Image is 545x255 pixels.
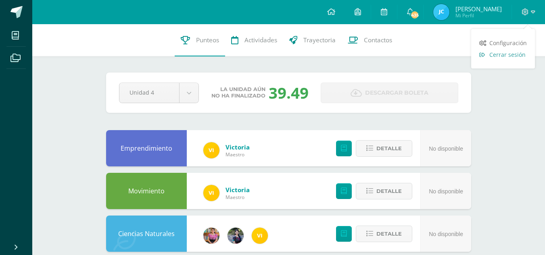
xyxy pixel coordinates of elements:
span: La unidad aún no ha finalizado [211,86,265,99]
span: Detalle [376,226,402,241]
span: Mi Perfil [455,12,502,19]
div: Ciencias Naturales [106,216,187,252]
img: f428c1eda9873657749a26557ec094a8.png [252,228,268,244]
span: Trayectoria [303,36,336,44]
span: 435 [410,10,419,19]
span: Unidad 4 [129,83,169,102]
span: Detalle [376,141,402,156]
span: Configuración [489,39,527,47]
img: 85d015b5d8cbdc86e8d29492f78b6ed8.png [433,4,449,20]
span: Detalle [376,184,402,199]
img: e8319d1de0642b858999b202df7e829e.png [203,228,219,244]
button: Detalle [356,226,412,242]
span: No disponible [429,145,463,152]
button: Detalle [356,140,412,157]
span: Contactos [364,36,392,44]
span: Cerrar sesión [489,51,526,58]
span: Maestro [226,194,250,201]
span: No disponible [429,231,463,237]
span: [PERSON_NAME] [455,5,502,13]
div: Movimiento [106,173,187,209]
button: Detalle [356,183,412,199]
span: Actividades [244,36,277,44]
span: Maestro [226,151,250,158]
a: Cerrar sesión [471,49,535,60]
a: Victoria [226,143,250,151]
a: Actividades [225,24,283,56]
a: Victoria [226,186,250,194]
div: 39.49 [269,82,309,103]
img: f428c1eda9873657749a26557ec094a8.png [203,185,219,201]
span: Descargar boleta [365,83,428,103]
span: No disponible [429,188,463,195]
img: f428c1eda9873657749a26557ec094a8.png [203,142,219,158]
div: Emprendimiento [106,130,187,166]
a: Punteos [175,24,225,56]
img: b2b209b5ecd374f6d147d0bc2cef63fa.png [228,228,244,244]
a: Trayectoria [283,24,342,56]
a: Contactos [342,24,398,56]
span: Punteos [196,36,219,44]
a: Configuración [471,37,535,49]
a: Unidad 4 [119,83,198,103]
